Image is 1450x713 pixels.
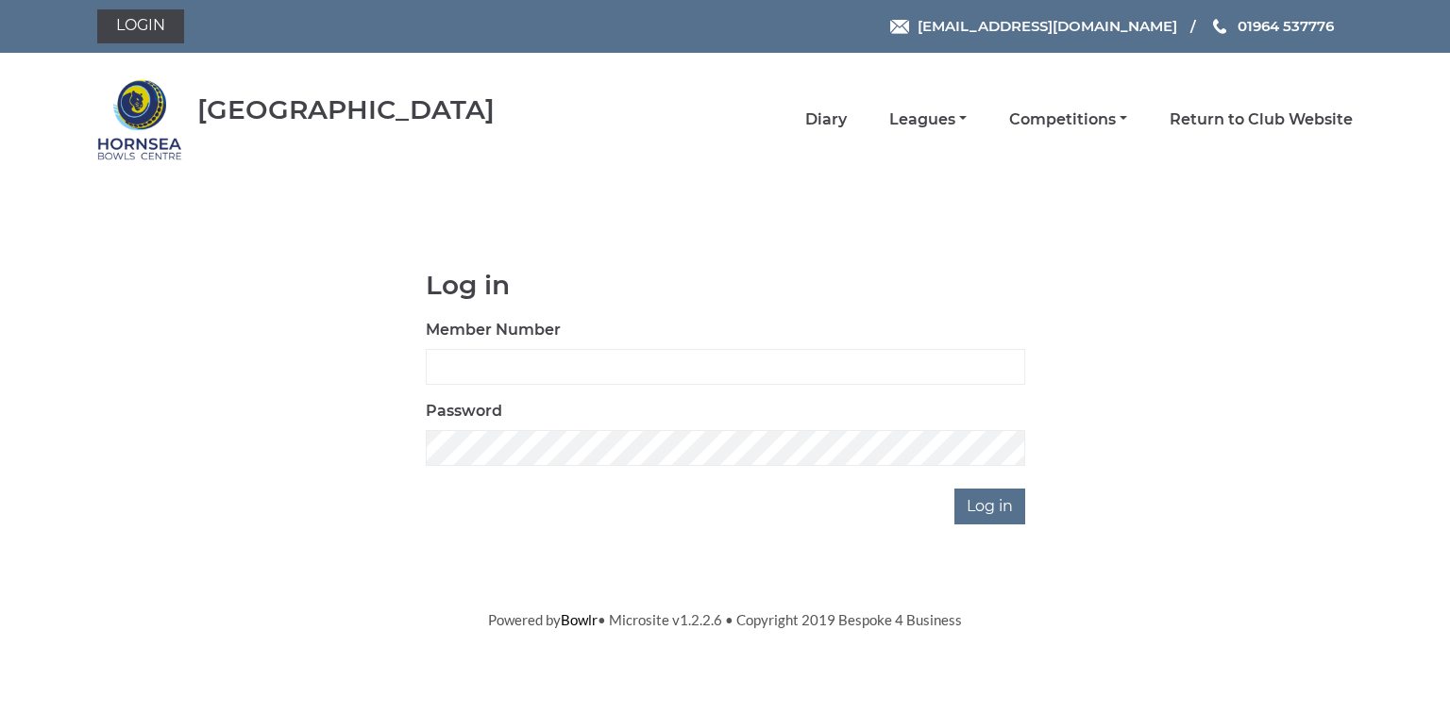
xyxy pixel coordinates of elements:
div: [GEOGRAPHIC_DATA] [197,95,495,124]
label: Password [426,400,502,423]
a: Competitions [1009,109,1127,130]
a: Phone us 01964 537776 [1210,15,1334,37]
a: Diary [805,109,847,130]
img: Hornsea Bowls Centre [97,77,182,162]
a: Leagues [889,109,967,130]
label: Member Number [426,319,561,341]
span: Powered by • Microsite v1.2.2.6 • Copyright 2019 Bespoke 4 Business [488,611,962,628]
h1: Log in [426,271,1025,300]
img: Email [890,20,909,34]
span: 01964 537776 [1238,17,1334,35]
a: Bowlr [561,611,598,628]
a: Email [EMAIL_ADDRESS][DOMAIN_NAME] [890,15,1177,37]
input: Log in [954,489,1025,524]
span: [EMAIL_ADDRESS][DOMAIN_NAME] [918,17,1177,35]
a: Login [97,9,184,43]
a: Return to Club Website [1170,109,1353,130]
img: Phone us [1213,19,1226,34]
